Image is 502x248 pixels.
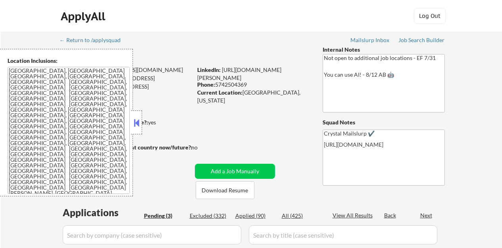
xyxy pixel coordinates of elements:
[196,181,254,199] button: Download Resume
[144,212,184,220] div: Pending (3)
[333,211,375,219] div: View All Results
[398,37,445,43] div: Job Search Builder
[384,211,397,219] div: Back
[197,89,310,104] div: [GEOGRAPHIC_DATA], [US_STATE]
[197,89,242,96] strong: Current Location:
[8,57,130,65] div: Location Inclusions:
[60,37,128,43] div: ← Return to /applysquad
[197,81,215,88] strong: Phone:
[197,66,221,73] strong: LinkedIn:
[414,8,446,24] button: Log Out
[323,46,445,54] div: Internal Notes
[60,37,128,45] a: ← Return to /applysquad
[249,225,437,244] input: Search by title (case sensitive)
[420,211,433,219] div: Next
[350,37,390,45] a: Mailslurp Inbox
[191,143,214,151] div: no
[197,66,281,81] a: [URL][DOMAIN_NAME][PERSON_NAME]
[61,10,108,23] div: ApplyAll
[350,37,390,43] div: Mailslurp Inbox
[63,225,241,244] input: Search by company (case sensitive)
[195,164,275,179] button: Add a Job Manually
[398,37,445,45] a: Job Search Builder
[235,212,275,220] div: Applied (90)
[197,81,310,89] div: 5742504369
[323,118,445,126] div: Squad Notes
[190,212,229,220] div: Excluded (332)
[63,208,141,217] div: Applications
[282,212,321,220] div: All (425)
